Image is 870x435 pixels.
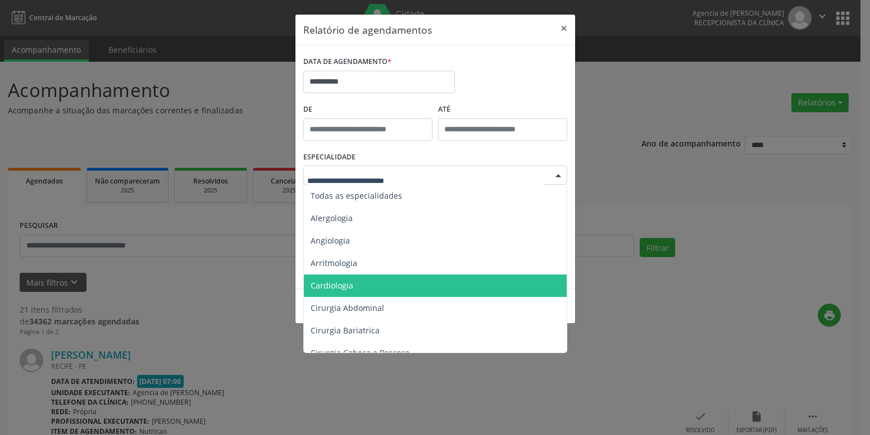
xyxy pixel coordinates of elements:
[438,101,567,118] label: ATÉ
[553,15,575,42] button: Close
[311,258,357,268] span: Arritmologia
[303,149,356,166] label: ESPECIALIDADE
[311,303,384,313] span: Cirurgia Abdominal
[311,213,353,223] span: Alergologia
[311,325,380,336] span: Cirurgia Bariatrica
[311,190,402,201] span: Todas as especialidades
[311,235,350,246] span: Angiologia
[311,280,353,291] span: Cardiologia
[303,53,391,71] label: DATA DE AGENDAMENTO
[303,22,432,37] h5: Relatório de agendamentos
[311,347,409,358] span: Cirurgia Cabeça e Pescoço
[303,101,432,118] label: De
